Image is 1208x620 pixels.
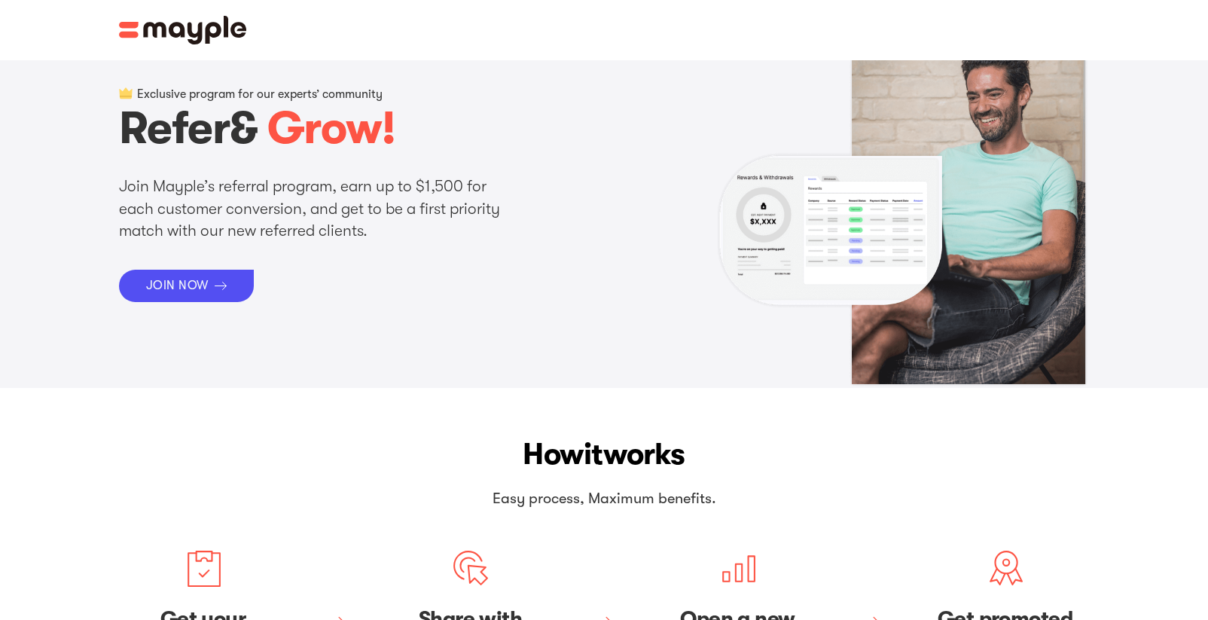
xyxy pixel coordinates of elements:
a: JOIN NOW [119,270,254,302]
img: Create your marketing brief. [185,549,222,587]
img: Grow your business [719,549,757,587]
p: Exclusive program for our experts’ community [137,87,383,102]
img: Mayple logo [119,16,247,44]
p: Easy process, Maximum benefits. [322,487,886,510]
span: it [584,437,602,472]
img: Find a match [452,549,490,587]
span: Refer [119,102,230,154]
span: Grow! [267,102,395,154]
div: JOIN NOW [146,279,209,293]
p: Join Mayple’s referral program, earn up to $1,500 for each customer conversion, and get to be a f... [119,176,511,242]
h2: How works [89,433,1119,475]
img: Grow your business [987,549,1024,587]
span: & [230,102,257,154]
